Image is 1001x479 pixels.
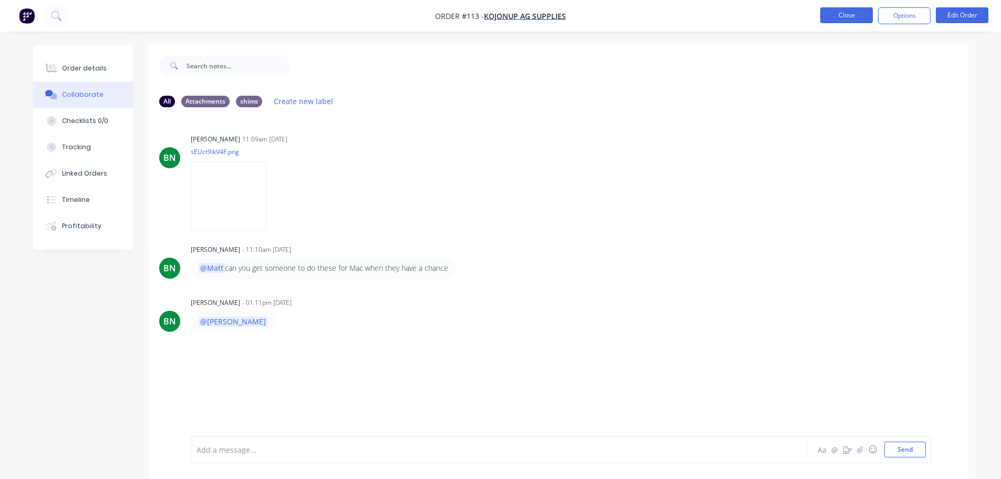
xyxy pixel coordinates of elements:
div: - 11:10am [DATE] [242,245,291,254]
div: All [159,96,175,107]
span: @Matt [199,263,225,273]
button: Options [878,7,931,24]
button: Timeline [33,187,133,213]
button: Send [884,442,926,457]
button: Order details [33,55,133,81]
button: Linked Orders [33,160,133,187]
div: Tracking [62,142,91,152]
div: BN [163,262,176,274]
span: @[PERSON_NAME] [199,317,267,327]
button: Tracking [33,134,133,160]
div: [PERSON_NAME] [191,298,240,308]
div: BN [163,315,176,328]
div: Timeline [62,195,90,205]
input: Search notes... [187,55,291,76]
div: [PERSON_NAME] [191,135,240,144]
div: Collaborate [62,90,104,99]
img: Factory [19,8,35,24]
button: ☺ [866,443,879,456]
div: Attachments [181,96,230,107]
button: Close [820,7,873,23]
p: can you get someone to do these for Mac when they have a chance [199,263,448,273]
p: sEUct9ikV4F.png [191,147,277,156]
button: Profitability [33,213,133,239]
button: Create new label [269,94,339,108]
button: Aa [816,443,829,456]
div: BN [163,151,176,164]
div: [PERSON_NAME] [191,245,240,254]
div: Linked Orders [62,169,107,178]
div: shims [236,96,262,107]
a: KOJONUP AG SUPPLIES [484,11,566,21]
button: Edit Order [936,7,988,23]
div: Order details [62,64,107,73]
div: 11:09am [DATE] [242,135,287,144]
button: Checklists 0/0 [33,108,133,134]
button: @ [829,443,841,456]
span: Order #113 - [435,11,484,21]
div: Profitability [62,221,101,231]
button: Collaborate [33,81,133,108]
div: - 01:11pm [DATE] [242,298,292,308]
div: Checklists 0/0 [62,116,108,126]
